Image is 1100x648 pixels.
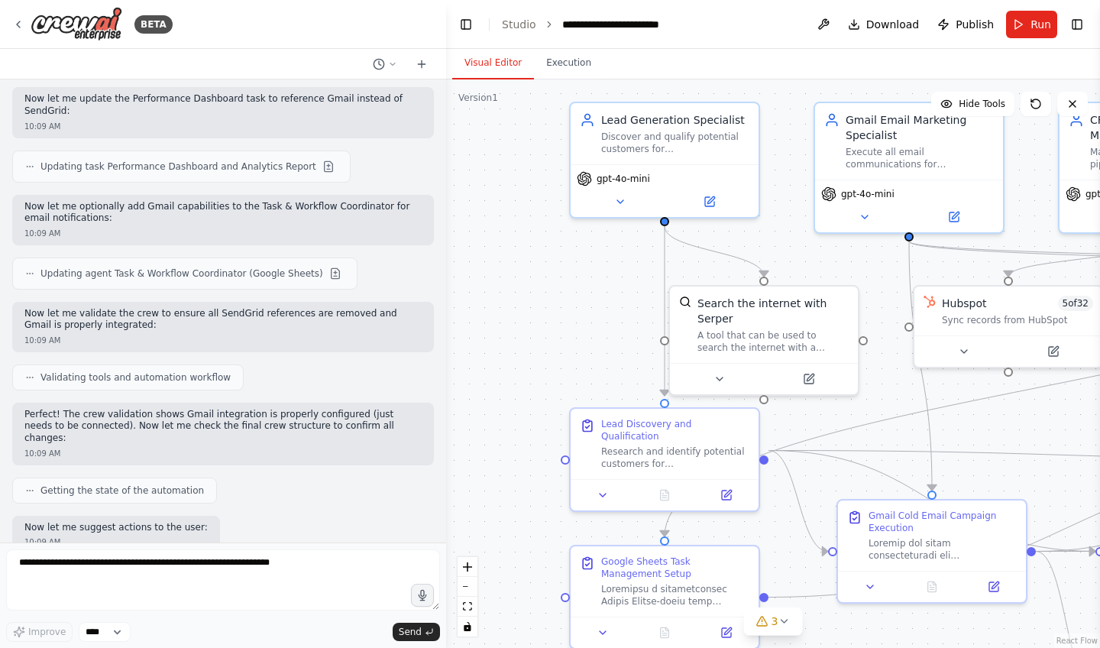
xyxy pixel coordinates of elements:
[601,112,749,128] div: Lead Generation Specialist
[24,93,422,117] p: Now let me update the Performance Dashboard task to reference Gmail instead of SendGrid:
[869,537,1017,562] div: Loremip dol sitam consecteturadi eli {seddoei_temp} incid Utlab/Etdolo Magnaaliq enimadminim. Ven...
[768,443,828,559] g: Edge from 7bb859f9-44a8-42c5-be64-356361460d93 to ef9755a3-831e-446b-8cde-abf7e5aed2a7
[40,371,231,384] span: Validating tools and automation workflow
[601,131,749,155] div: Discover and qualify potential customers for {company_name}, specifically targeting companies in ...
[814,102,1005,234] div: Gmail Email Marketing SpecialistExecute all email communications for {company_name} via Gmail/Goo...
[842,11,926,38] button: Download
[40,484,204,497] span: Getting the state of the automation
[841,188,895,200] span: gpt-4o-mini
[846,112,994,143] div: Gmail Email Marketing Specialist
[900,578,965,596] button: No output available
[28,626,66,638] span: Improve
[931,92,1014,116] button: Hide Tools
[836,499,1027,604] div: Gmail Cold Email Campaign ExecutionLoremip dol sitam consecteturadi eli {seddoei_temp} incid Utla...
[24,522,208,534] p: Now let me suggest actions to the user:
[632,624,697,642] button: No output available
[956,17,994,32] span: Publish
[1030,17,1051,32] span: Run
[601,556,749,580] div: Google Sheets Task Management Setup
[40,267,323,280] span: Updating agent Task & Workflow Coordinator (Google Sheets)
[679,296,691,308] img: SerperDevTool
[744,607,803,636] button: 3
[657,226,772,277] g: Edge from 4bff2acd-3263-4c4d-bb4e-6b3bdb0a1f8d to 321524f6-e97a-4056-8435-0e5ec48ad5e7
[601,583,749,607] div: Loremipsu d sitametconsec Adipis Elitse-doeiu temp incididunt utlabo etd {magnaal_enim} ad minimv...
[765,370,852,388] button: Open in side panel
[24,308,422,332] p: Now let me validate the crew to ensure all SendGrid references are removed and Gmail is properly ...
[393,623,440,641] button: Send
[134,15,173,34] div: BETA
[700,624,752,642] button: Open in side panel
[1058,296,1094,311] span: Number of enabled actions
[632,486,697,504] button: No output available
[1066,14,1088,35] button: Show right sidebar
[1006,11,1057,38] button: Run
[931,11,1000,38] button: Publish
[666,193,752,211] button: Open in side panel
[458,617,477,637] button: toggle interactivity
[924,296,936,308] img: HubSpot
[700,486,752,504] button: Open in side panel
[597,173,650,185] span: gpt-4o-mini
[24,228,422,239] div: 10:09 AM
[534,47,603,79] button: Execution
[458,597,477,617] button: fit view
[1010,342,1096,361] button: Open in side panel
[31,7,122,41] img: Logo
[458,557,477,577] button: zoom in
[24,536,208,548] div: 10:09 AM
[866,17,920,32] span: Download
[24,409,422,445] p: Perfect! The crew validation shows Gmail integration is properly configured (just needs to be con...
[458,557,477,637] div: React Flow controls
[601,446,749,470] div: Research and identify potential customers for {company_name}, specifically targeting companies in...
[458,92,498,104] div: Version 1
[24,335,422,346] div: 10:09 AM
[455,14,477,35] button: Hide left sidebar
[967,578,1020,596] button: Open in side panel
[452,47,534,79] button: Visual Editor
[24,121,422,132] div: 10:09 AM
[1036,544,1095,559] g: Edge from ef9755a3-831e-446b-8cde-abf7e5aed2a7 to 6564e06e-3fce-41d7-bd3f-d1af1f4e34ea
[901,241,940,491] g: Edge from 0d69c8ce-ffcb-4cb1-a312-a9cf27e78b73 to ef9755a3-831e-446b-8cde-abf7e5aed2a7
[24,201,422,225] p: Now let me optionally add Gmail capabilities to the Task & Workflow Coordinator for email notific...
[569,102,760,219] div: Lead Generation SpecialistDiscover and qualify potential customers for {company_name}, specifical...
[697,296,849,326] div: Search the internet with Serper
[502,17,694,32] nav: breadcrumb
[40,160,316,173] span: Updating task Performance Dashboard and Analytics Report
[409,55,434,73] button: Start a new chat
[458,577,477,597] button: zoom out
[959,98,1005,110] span: Hide Tools
[869,510,1017,534] div: Gmail Cold Email Campaign Execution
[399,626,422,638] span: Send
[846,146,994,170] div: Execute all email communications for {company_name} via Gmail/Google Workspace, including persona...
[911,208,997,226] button: Open in side panel
[1056,637,1098,645] a: React Flow attribution
[502,18,536,31] a: Studio
[601,418,749,442] div: Lead Discovery and Qualification
[668,285,859,396] div: SerperDevToolSearch the internet with SerperA tool that can be used to search the internet with a...
[6,622,73,642] button: Improve
[697,329,849,354] div: A tool that can be used to search the internet with a search_query. Supports different search typ...
[411,584,434,607] button: Click to speak your automation idea
[569,407,760,512] div: Lead Discovery and QualificationResearch and identify potential customers for {company_name}, spe...
[942,314,1093,326] div: Sync records from HubSpot
[942,296,987,311] div: Hubspot
[24,448,422,459] div: 10:09 AM
[772,614,778,629] span: 3
[367,55,403,73] button: Switch to previous chat
[657,226,672,396] g: Edge from 4bff2acd-3263-4c4d-bb4e-6b3bdb0a1f8d to 7bb859f9-44a8-42c5-be64-356361460d93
